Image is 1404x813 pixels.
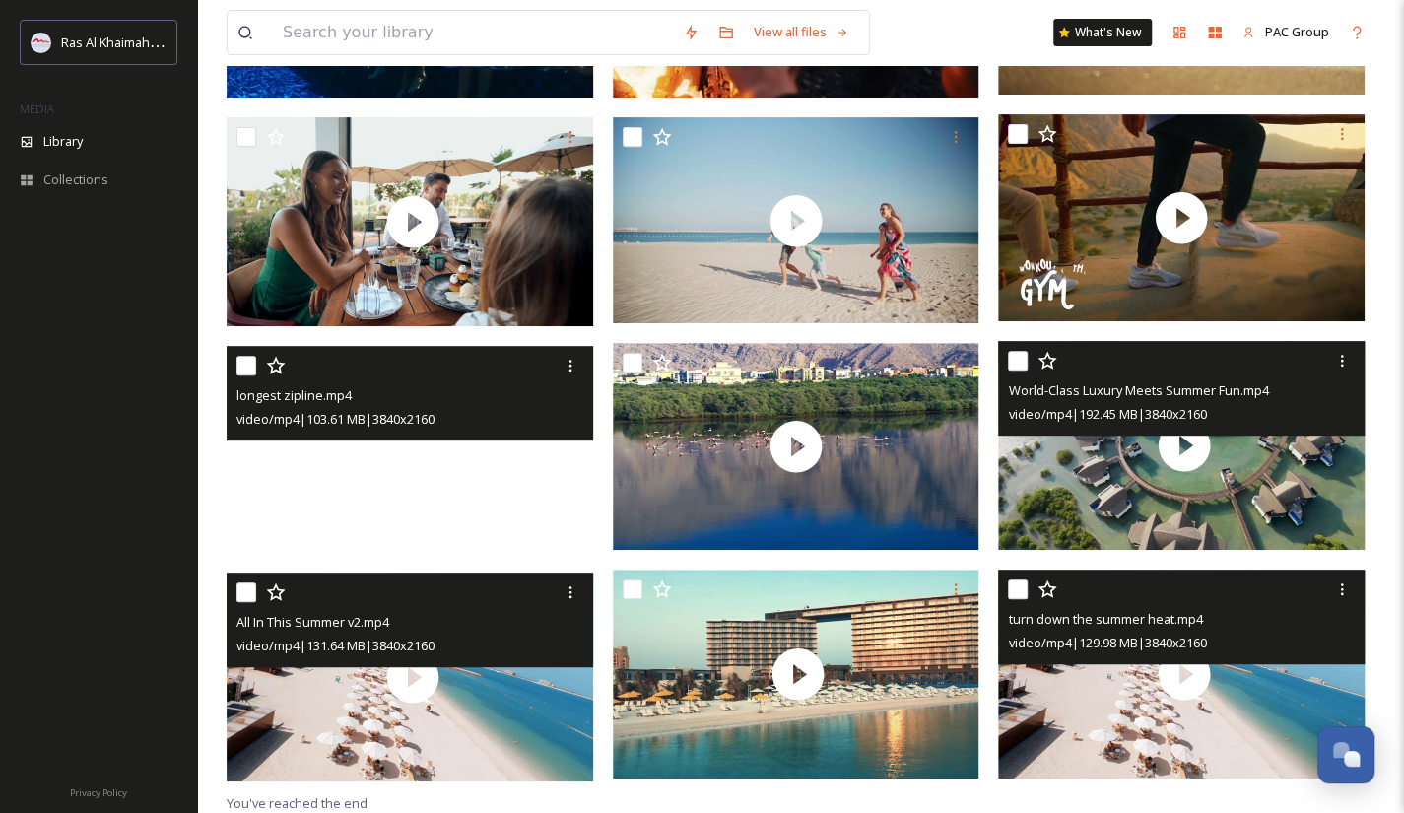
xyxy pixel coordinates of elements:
a: View all files [744,13,859,51]
input: Search your library [273,11,673,54]
img: thumbnail [227,573,598,781]
span: video/mp4 | 129.98 MB | 3840 x 2160 [1008,634,1206,651]
button: Open Chat [1317,726,1374,783]
span: Ras Al Khaimah Tourism Development Authority [61,33,340,51]
img: thumbnail [613,570,984,779]
span: Privacy Policy [70,786,127,799]
a: Privacy Policy [70,779,127,803]
img: thumbnail [227,117,598,326]
img: thumbnail [613,117,979,323]
span: video/mp4 | 103.61 MB | 3840 x 2160 [236,410,435,428]
img: thumbnail [998,114,1365,320]
span: World-Class Luxury Meets Summer Fun.mp4 [1008,381,1268,399]
img: Logo_RAKTDA_RGB-01.png [32,33,51,52]
span: You've reached the end [227,794,368,812]
span: Library [43,132,83,151]
span: MEDIA [20,102,54,116]
img: thumbnail [998,570,1370,779]
a: What's New [1053,19,1152,46]
img: thumbnail [613,343,979,549]
span: turn down the summer heat.mp4 [1008,610,1202,628]
span: All In This Summer v2.mp4 [236,613,389,631]
span: video/mp4 | 131.64 MB | 3840 x 2160 [236,637,435,654]
span: video/mp4 | 192.45 MB | 3840 x 2160 [1008,405,1206,423]
img: thumbnail [998,341,1370,550]
span: Collections [43,170,108,189]
a: PAC Group [1233,13,1339,51]
span: longest zipline.mp4 [236,386,352,404]
video: longest zipline.mp4 [227,346,593,552]
span: PAC Group [1265,23,1329,40]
